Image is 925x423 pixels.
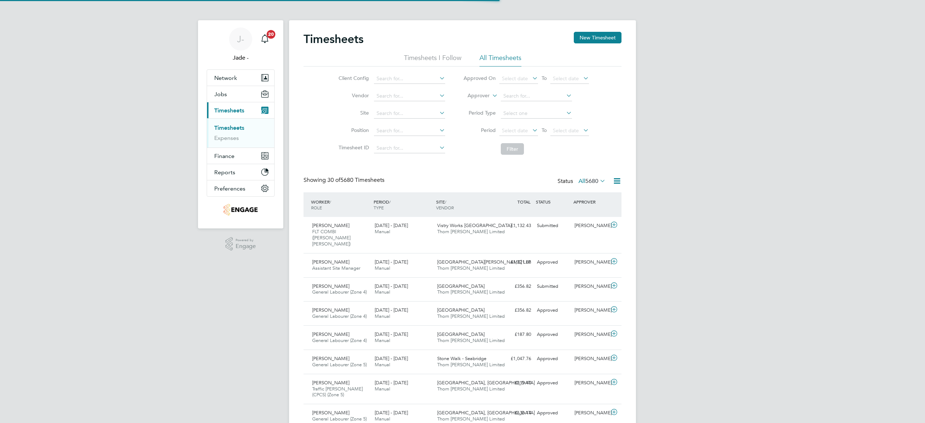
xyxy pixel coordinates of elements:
span: [PERSON_NAME] [312,283,349,289]
a: Go to home page [207,204,275,215]
span: J- [237,34,244,44]
span: [PERSON_NAME] [312,259,349,265]
span: Manual [375,265,390,271]
span: Assistant Site Manager [312,265,360,271]
span: 5680 [585,178,598,185]
span: Manual [375,289,390,295]
span: [GEOGRAPHIC_DATA] [437,283,485,289]
span: [GEOGRAPHIC_DATA] [437,331,485,337]
span: 5680 Timesheets [327,176,384,184]
span: Thorn [PERSON_NAME] Limited [437,313,505,319]
div: WORKER [309,195,372,214]
div: [PERSON_NAME] [572,377,609,389]
div: £819.40 [496,377,534,389]
span: [PERSON_NAME] [312,331,349,337]
div: Submitted [534,220,572,232]
div: Approved [534,304,572,316]
span: FLT COMBI ([PERSON_NAME] [PERSON_NAME]) [312,228,350,247]
span: Vistry Works [GEOGRAPHIC_DATA]… [437,222,516,228]
span: TOTAL [517,199,530,205]
button: Jobs [207,86,274,102]
span: Manual [375,313,390,319]
span: VENDOR [436,205,454,210]
div: £1,132.43 [496,220,534,232]
label: Approved On [463,75,496,81]
label: Position [336,127,369,133]
span: General Labourer (Zone 4) [312,289,367,295]
a: Expenses [214,134,239,141]
nav: Main navigation [198,20,283,228]
div: [PERSON_NAME] [572,281,609,292]
label: Approver [457,92,490,99]
label: Period [463,127,496,133]
div: [PERSON_NAME] [572,220,609,232]
span: General Labourer (Zone 4) [312,337,367,343]
div: £1,047.76 [496,353,534,365]
span: General Labourer (Zone 4) [312,313,367,319]
span: Jobs [214,91,227,98]
div: £187.80 [496,329,534,341]
span: Select date [553,75,579,82]
span: [PERSON_NAME] [312,380,349,386]
li: All Timesheets [479,54,521,67]
button: Filter [501,143,524,155]
span: Manual [375,386,390,392]
div: Approved [534,353,572,365]
span: Thorn [PERSON_NAME] Limited [437,362,505,368]
span: [DATE] - [DATE] [375,410,408,416]
span: To [539,73,549,83]
div: [PERSON_NAME] [572,304,609,316]
button: New Timesheet [574,32,621,43]
div: [PERSON_NAME] [572,256,609,268]
span: [GEOGRAPHIC_DATA], [GEOGRAPHIC_DATA] [437,380,535,386]
a: J-Jade - [207,27,275,62]
input: Search for... [374,108,445,119]
button: Finance [207,148,274,164]
span: [GEOGRAPHIC_DATA] [437,307,485,313]
span: Thorn [PERSON_NAME] Limited [437,228,505,235]
span: ROLE [311,205,322,210]
span: Reports [214,169,235,176]
div: £1,321.88 [496,256,534,268]
div: Submitted [534,281,572,292]
span: Thorn [PERSON_NAME] Limited [437,265,505,271]
div: SITE [434,195,497,214]
span: Thorn [PERSON_NAME] Limited [437,289,505,295]
span: Stone Walk - Seabridge [437,355,486,362]
span: To [539,125,549,135]
a: 20 [258,27,272,51]
label: All [578,178,606,185]
span: Manual [375,416,390,422]
span: / [330,199,331,205]
span: [PERSON_NAME] [312,222,349,228]
div: Approved [534,256,572,268]
input: Select one [501,108,572,119]
button: Timesheets [207,102,274,118]
span: Select date [553,127,579,134]
input: Search for... [374,126,445,136]
span: Jade - [207,54,275,62]
span: / [445,199,446,205]
div: Status [558,176,607,187]
input: Search for... [501,91,572,101]
div: Approved [534,377,572,389]
div: £356.82 [496,281,534,292]
span: [DATE] - [DATE] [375,283,408,289]
div: [PERSON_NAME] [572,407,609,419]
span: [PERSON_NAME] [312,307,349,313]
button: Reports [207,164,274,180]
div: [PERSON_NAME] [572,353,609,365]
img: thornbaker-logo-retina.png [224,204,257,215]
span: Traffic [PERSON_NAME] (CPCS) (Zone 5) [312,386,363,398]
div: PERIOD [372,195,434,214]
span: [GEOGRAPHIC_DATA], [GEOGRAPHIC_DATA] [437,410,535,416]
a: Powered byEngage [225,237,256,251]
span: [PERSON_NAME] [312,355,349,362]
span: Finance [214,153,235,159]
span: / [389,199,391,205]
span: [DATE] - [DATE] [375,307,408,313]
label: Timesheet ID [336,144,369,151]
span: [DATE] - [DATE] [375,380,408,386]
span: Select date [502,127,528,134]
span: Powered by [236,237,256,243]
